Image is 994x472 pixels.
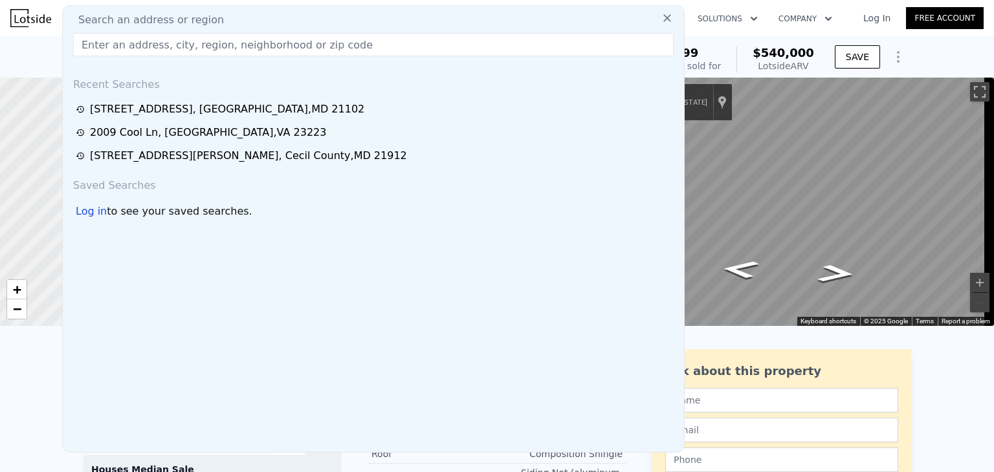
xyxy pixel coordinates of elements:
[592,78,994,326] div: Street View
[13,301,21,317] span: −
[497,447,623,460] div: Composition Shingle
[801,317,856,326] button: Keyboard shortcuts
[753,59,814,72] div: Lotside ARV
[76,148,675,164] a: [STREET_ADDRESS][PERSON_NAME], Cecil County,MD 21912
[90,102,364,117] div: [STREET_ADDRESS] , [GEOGRAPHIC_DATA] , MD 21102
[970,273,989,292] button: Zoom in
[73,33,674,56] input: Enter an address, city, region, neighborhood or zip code
[7,299,27,319] a: Zoom out
[107,204,252,219] span: to see your saved searches.
[76,204,107,219] div: Log in
[906,7,984,29] a: Free Account
[848,12,906,25] a: Log In
[592,78,994,326] div: Map
[665,362,898,380] div: Ask about this property
[687,7,768,30] button: Solutions
[13,281,21,297] span: +
[916,317,934,325] a: Terms (opens in new tab)
[76,125,675,140] a: 2009 Cool Ln, [GEOGRAPHIC_DATA],VA 23223
[665,447,898,472] input: Phone
[706,256,775,283] path: Go Northwest, Highcrest Ct
[68,12,224,28] span: Search an address or region
[90,125,326,140] div: 2009 Cool Ln , [GEOGRAPHIC_DATA] , VA 23223
[90,148,407,164] div: [STREET_ADDRESS][PERSON_NAME] , Cecil County , MD 21912
[665,418,898,442] input: Email
[942,317,990,325] a: Report a problem
[665,388,898,413] input: Name
[718,95,727,109] a: Show location on map
[885,44,911,70] button: Show Options
[970,82,989,102] button: Toggle fullscreen view
[835,45,880,69] button: SAVE
[7,280,27,299] a: Zoom in
[371,447,497,460] div: Roof
[10,9,51,27] img: Lotside
[970,293,989,312] button: Zoom out
[76,102,675,117] a: [STREET_ADDRESS], [GEOGRAPHIC_DATA],MD 21102
[768,7,843,30] button: Company
[68,167,679,198] div: Saved Searches
[753,46,814,59] span: $540,000
[864,317,908,325] span: © 2025 Google
[802,260,870,287] path: Go Southeast, Highcrest Ct
[68,67,679,98] div: Recent Searches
